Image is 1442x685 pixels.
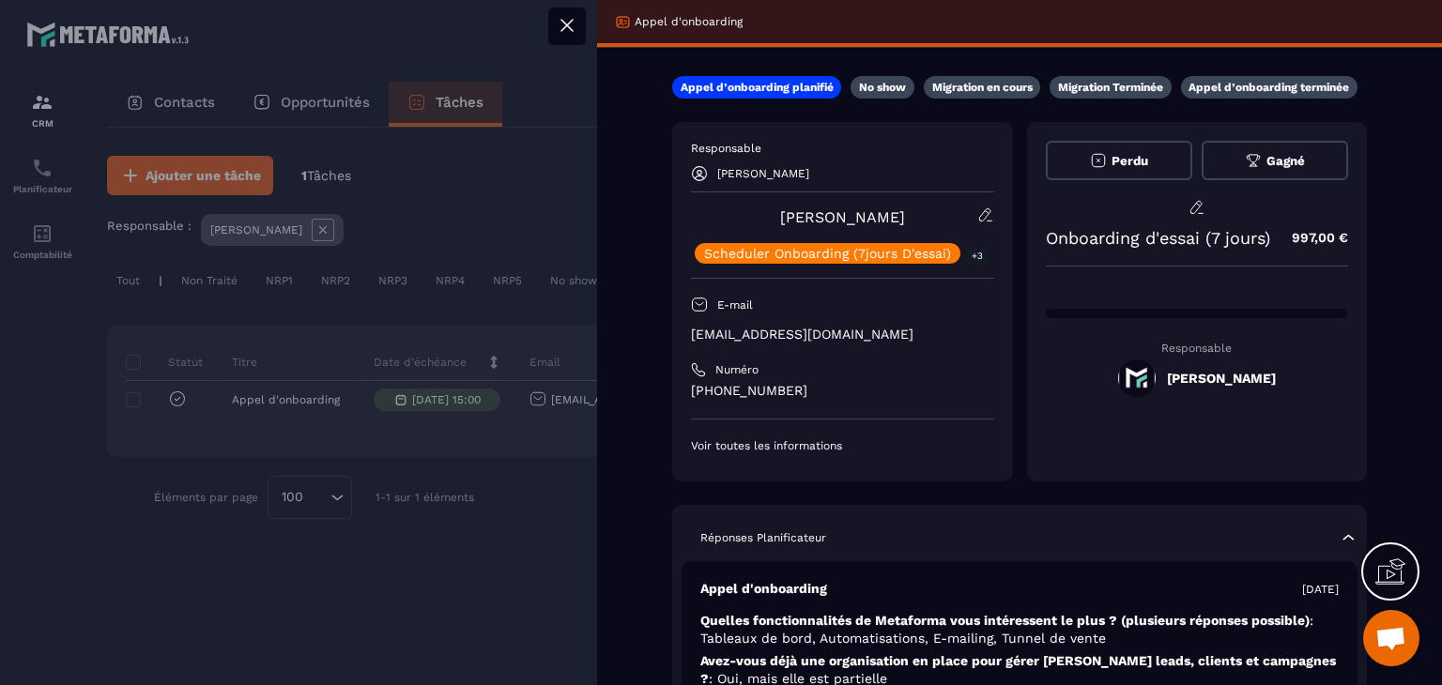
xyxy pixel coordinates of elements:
a: [PERSON_NAME] [780,208,905,226]
p: Scheduler Onboarding (7jours D'essai) [704,247,951,260]
p: 997,00 € [1273,220,1348,256]
p: Quelles fonctionnalités de Metaforma vous intéressent le plus ? (plusieurs réponses possible) [700,612,1339,647]
p: Onboarding d'essai (7 jours) [1046,228,1270,248]
p: Migration Terminée [1058,80,1163,95]
p: No show [859,80,906,95]
p: E-mail [717,297,753,312]
button: Gagné [1202,141,1348,180]
button: Perdu [1046,141,1192,180]
p: Migration en cours [932,80,1033,95]
span: Perdu [1112,154,1148,168]
p: [DATE] [1302,582,1339,597]
h5: [PERSON_NAME] [1167,371,1276,386]
p: [PERSON_NAME] [717,167,809,180]
p: [PHONE_NUMBER] [691,382,994,400]
p: Appel d’onboarding terminée [1189,80,1349,95]
p: Appel d’onboarding planifié [681,80,834,95]
p: Appel d'onboarding [635,14,743,29]
p: [EMAIL_ADDRESS][DOMAIN_NAME] [691,326,994,343]
p: +3 [965,246,989,266]
p: Réponses Planificateur [700,530,826,545]
p: Responsable [691,141,994,156]
p: Numéro [715,362,759,377]
div: Ouvrir le chat [1363,610,1419,666]
p: Responsable [1046,342,1349,355]
span: Gagné [1266,154,1305,168]
p: Voir toutes les informations [691,438,994,453]
p: Appel d'onboarding [700,580,827,598]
